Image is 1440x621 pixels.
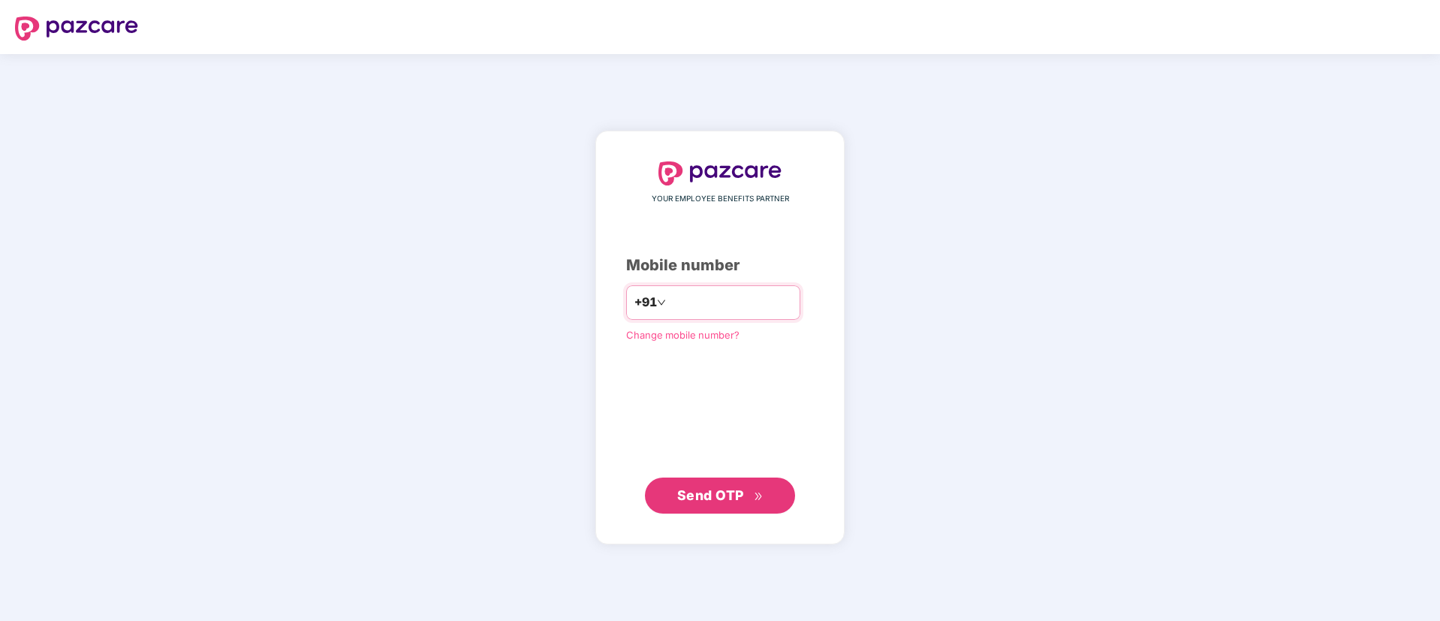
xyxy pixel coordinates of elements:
[626,254,814,277] div: Mobile number
[657,298,666,307] span: down
[634,293,657,312] span: +91
[645,478,795,514] button: Send OTPdouble-right
[754,492,764,502] span: double-right
[652,193,789,205] span: YOUR EMPLOYEE BENEFITS PARTNER
[15,17,138,41] img: logo
[677,487,744,503] span: Send OTP
[658,161,782,185] img: logo
[626,329,740,341] a: Change mobile number?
